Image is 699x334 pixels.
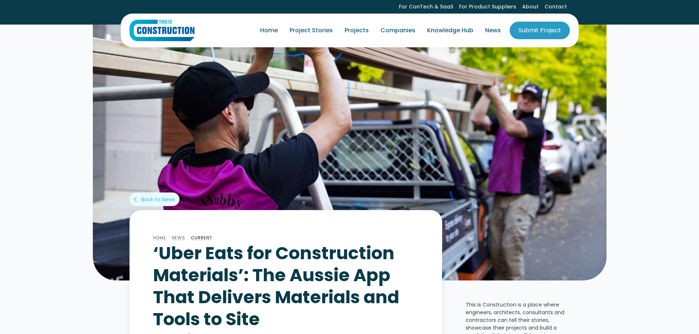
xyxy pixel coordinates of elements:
[130,192,179,206] a: arrow_back_iosBack to News
[153,235,166,241] a: Home
[254,20,284,41] a: Home
[191,235,213,241] a: Current
[130,19,194,41] img: This Is Construction Logo
[166,234,172,242] div: /
[284,20,339,41] a: Project Stories
[93,24,607,280] img: ‘Uber Eats for Construction Materials’: The Aussie App That Delivers Materials and Tools to Site
[339,20,375,41] a: Projects
[141,196,175,203] div: Back to News
[185,234,191,242] div: /
[510,22,570,39] a: Submit Project
[375,20,421,41] a: Companies
[518,26,561,35] div: Submit Project
[421,20,479,41] a: Knowledge Hub
[479,20,507,41] a: News
[153,242,419,330] h1: ‘Uber Eats for Construction Materials’: The Aussie App That Delivers Materials and Tools to Site
[130,19,194,41] a: home
[134,196,140,203] div: arrow_back_ios
[172,235,185,241] a: News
